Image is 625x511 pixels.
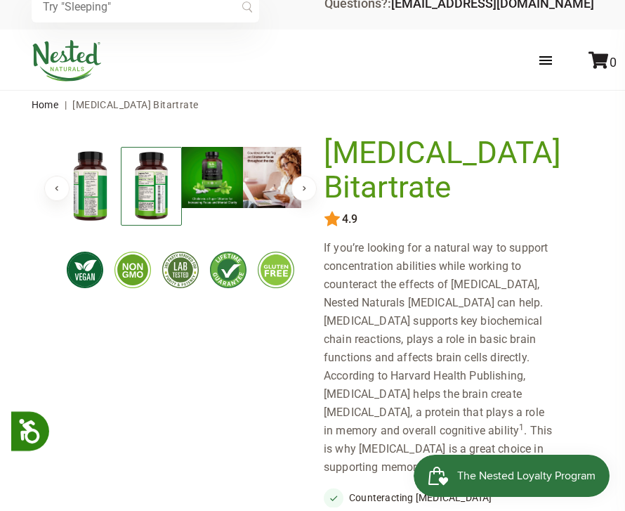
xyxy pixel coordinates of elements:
img: thirdpartytested [162,252,199,288]
img: Nested Naturals [32,40,102,82]
img: star.svg [324,211,341,228]
img: Choline Bitartrate [121,147,182,226]
img: Choline Bitartrate [243,147,304,208]
img: Choline Bitartrate [182,147,243,208]
div: If you’re looking for a natural way to support concentration abilities while working to counterac... [324,239,566,477]
span: | [61,99,70,110]
h1: [MEDICAL_DATA] Bitartrate [324,136,561,205]
img: Choline Bitartrate [60,147,121,226]
sup: 1 [519,422,524,432]
a: 0 [588,55,617,70]
img: vegan [67,252,103,288]
button: Next [291,176,317,201]
li: Counteracting [MEDICAL_DATA] [324,488,566,507]
img: gmofree [114,252,151,288]
img: glutenfree [258,252,294,288]
nav: breadcrumbs [32,91,594,119]
span: [MEDICAL_DATA] Bitartrate [72,99,198,110]
iframe: Button to open loyalty program pop-up [414,455,611,497]
span: 4.9 [341,213,357,226]
button: Previous [44,176,70,201]
span: 0 [610,55,617,70]
img: lifetimeguarantee [210,252,246,288]
a: Home [32,99,59,110]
